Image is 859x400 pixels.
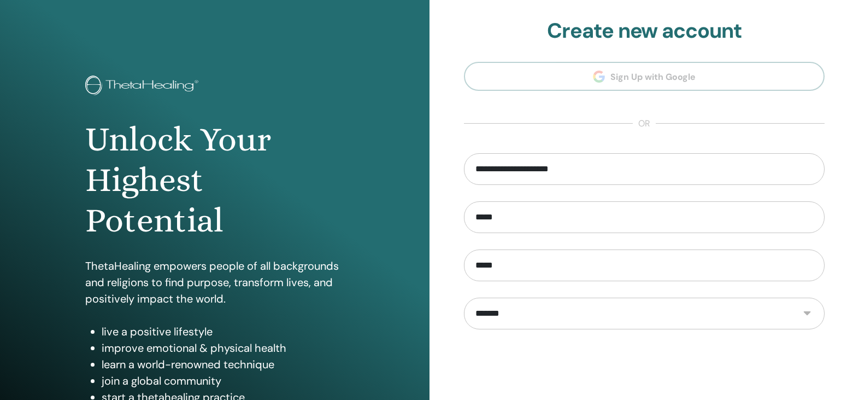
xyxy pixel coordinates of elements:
[102,323,344,340] li: live a positive lifestyle
[85,119,344,241] h1: Unlock Your Highest Potential
[633,117,656,130] span: or
[85,258,344,307] p: ThetaHealing empowers people of all backgrounds and religions to find purpose, transform lives, a...
[102,340,344,356] li: improve emotional & physical health
[102,356,344,373] li: learn a world-renowned technique
[102,373,344,389] li: join a global community
[561,346,727,389] iframe: reCAPTCHA
[464,19,825,44] h2: Create new account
